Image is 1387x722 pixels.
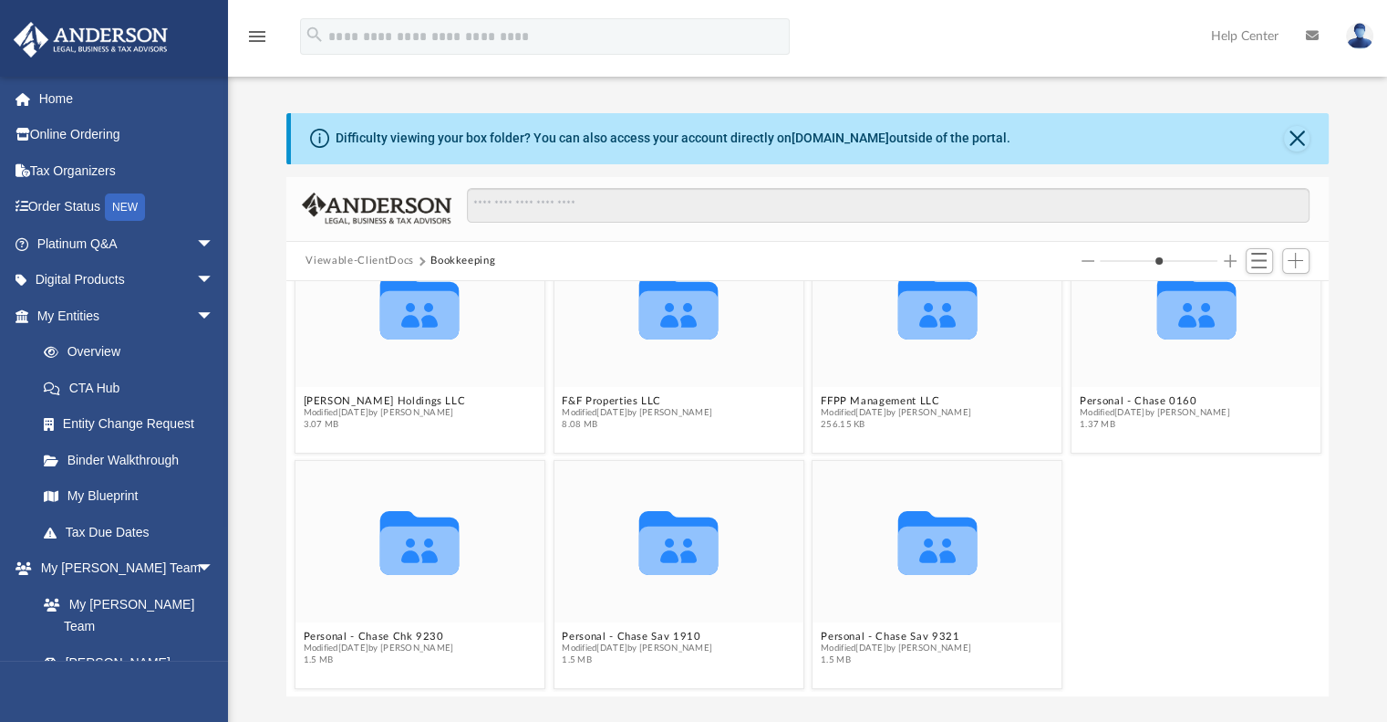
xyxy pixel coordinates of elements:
[196,262,233,299] span: arrow_drop_down
[467,188,1309,223] input: Search files and folders
[13,225,242,262] a: Platinum Q&Aarrow_drop_down
[303,419,465,431] span: 3.07 MB
[1284,126,1309,152] button: Close
[821,407,971,419] span: Modified [DATE] by [PERSON_NAME]
[26,478,233,515] a: My Blueprint
[821,643,971,654] span: Modified [DATE] by [PERSON_NAME]
[303,631,453,643] button: Personal - Chase Chk 9230
[1100,255,1217,267] input: Column size
[305,25,325,45] i: search
[13,550,233,587] a: My [PERSON_NAME] Teamarrow_drop_down
[13,298,242,334] a: My Entitiesarrow_drop_down
[13,152,242,189] a: Tax Organizers
[792,131,889,145] a: [DOMAIN_NAME]
[821,419,971,431] span: 256.15 KB
[562,654,712,666] span: 1.5 MB
[105,194,145,221] div: NEW
[286,281,1330,696] div: grid
[26,442,242,478] a: Binder Walkthrough
[8,22,173,58] img: Anderson Advisors Platinum Portal
[562,631,712,643] button: Personal - Chase Sav 1910
[562,419,712,431] span: 8.08 MB
[13,189,242,226] a: Order StatusNEW
[1282,248,1309,274] button: Add
[246,26,268,47] i: menu
[196,550,233,588] span: arrow_drop_down
[303,654,453,666] span: 1.5 MB
[821,654,971,666] span: 1.5 MB
[303,407,465,419] span: Modified [DATE] by [PERSON_NAME]
[336,129,1010,148] div: Difficulty viewing your box folder? You can also access your account directly on outside of the p...
[1079,407,1229,419] span: Modified [DATE] by [PERSON_NAME]
[196,225,233,263] span: arrow_drop_down
[246,35,268,47] a: menu
[1224,255,1237,267] button: Increase column size
[26,334,242,371] a: Overview
[1079,395,1229,407] button: Personal - Chase 0160
[13,117,242,153] a: Online Ordering
[303,643,453,654] span: Modified [DATE] by [PERSON_NAME]
[196,298,233,335] span: arrow_drop_down
[26,586,223,644] a: My [PERSON_NAME] Team
[562,643,712,654] span: Modified [DATE] by [PERSON_NAME]
[562,395,712,407] button: F&F Properties LLC
[1246,248,1273,274] button: Switch to List View
[1079,419,1229,431] span: 1.37 MB
[562,407,712,419] span: Modified [DATE] by [PERSON_NAME]
[26,406,242,443] a: Entity Change Request
[303,395,465,407] button: [PERSON_NAME] Holdings LLC
[26,644,233,703] a: [PERSON_NAME] System
[13,80,242,117] a: Home
[1346,23,1373,49] img: User Pic
[26,514,242,550] a: Tax Due Dates
[13,262,242,298] a: Digital Productsarrow_drop_down
[430,253,495,269] button: Bookkeeping
[821,631,971,643] button: Personal - Chase Sav 9321
[26,370,242,406] a: CTA Hub
[1082,255,1094,267] button: Decrease column size
[821,395,971,407] button: FFPP Management LLC
[305,253,413,269] button: Viewable-ClientDocs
